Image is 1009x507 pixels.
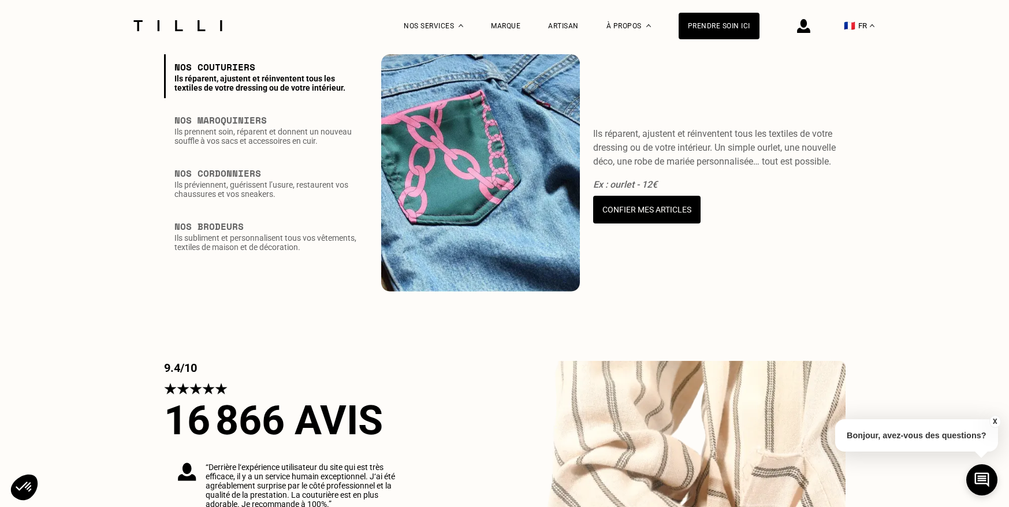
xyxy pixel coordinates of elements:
p: Ils prennent soin, réparent et donnent un nouveau souffle à vos sacs et accessoires en cuir. [174,127,360,146]
p: Ex : ourlet - 12€ [593,179,846,190]
a: Marque [491,22,520,30]
a: Prendre soin ici [679,13,759,39]
h3: Nos Cordonniers [174,166,360,180]
img: étoiles [215,383,228,394]
h3: Nos Couturiers [174,60,360,74]
img: menu déroulant [870,24,874,27]
img: Nos Couturiers [381,54,580,292]
img: étoiles [202,383,215,394]
a: Artisan [548,22,579,30]
h2: 16 866 AVIS [164,397,418,444]
img: icône connexion [797,19,810,33]
button: X [989,415,1000,428]
h3: Nos Brodeurs [174,219,360,233]
p: Ils réparent, ajustent et réinventent tous les textiles de votre dressing ou de votre intérieur. ... [593,127,846,169]
p: 9.4/10 [164,361,418,375]
h3: Nos Maroquiniers [174,113,360,127]
p: Ils préviennent, guérissent l’usure, restaurent vos chaussures et vos sneakers. [174,180,360,199]
a: Confier mes articles [593,196,846,223]
p: Ils réparent, ajustent et réinventent tous les textiles de votre dressing ou de votre intérieur. [174,74,360,92]
p: Ils subliment et personnalisent tous vos vêtements, textiles de maison et de décoration. [174,233,360,252]
p: Bonjour, avez-vous des questions? [835,419,998,452]
img: Menu déroulant à propos [646,24,651,27]
button: Confier mes articles [593,196,701,223]
span: 🇫🇷 [844,20,855,31]
img: Logo du service de couturière Tilli [129,20,226,31]
img: étoiles [164,383,177,394]
img: Menu déroulant [459,24,463,27]
img: avis des clients [178,463,196,481]
img: étoiles [177,383,189,394]
img: étoiles [189,383,202,394]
